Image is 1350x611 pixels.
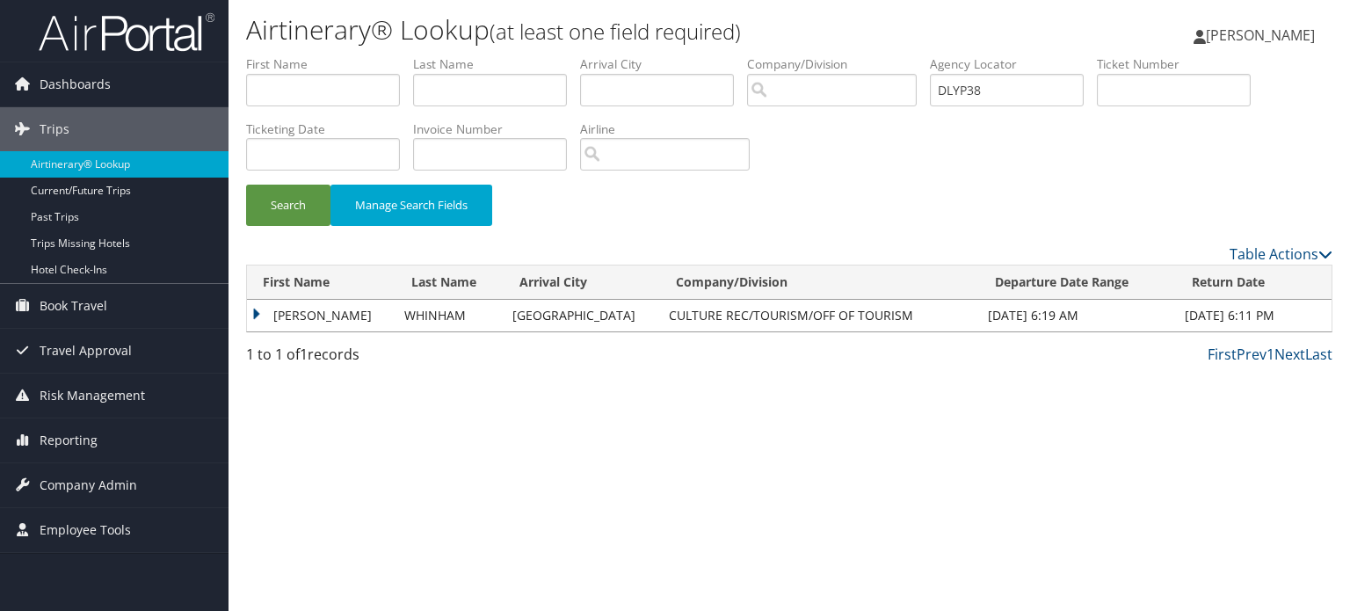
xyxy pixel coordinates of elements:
[413,120,580,138] label: Invoice Number
[1305,345,1332,364] a: Last
[504,300,660,331] td: [GEOGRAPHIC_DATA]
[246,11,970,48] h1: Airtinerary® Lookup
[1176,265,1332,300] th: Return Date: activate to sort column ascending
[979,265,1176,300] th: Departure Date Range: activate to sort column ascending
[660,300,979,331] td: CULTURE REC/TOURISM/OFF OF TOURISM
[930,55,1097,73] label: Agency Locator
[40,508,131,552] span: Employee Tools
[580,55,747,73] label: Arrival City
[490,17,741,46] small: (at least one field required)
[1267,345,1274,364] a: 1
[1237,345,1267,364] a: Prev
[40,284,107,328] span: Book Travel
[1097,55,1264,73] label: Ticket Number
[247,265,396,300] th: First Name: activate to sort column descending
[580,120,763,138] label: Airline
[1206,25,1315,45] span: [PERSON_NAME]
[660,265,979,300] th: Company/Division
[979,300,1176,331] td: [DATE] 6:19 AM
[396,265,504,300] th: Last Name: activate to sort column ascending
[40,62,111,106] span: Dashboards
[504,265,660,300] th: Arrival City: activate to sort column ascending
[40,374,145,418] span: Risk Management
[413,55,580,73] label: Last Name
[1274,345,1305,364] a: Next
[1230,244,1332,264] a: Table Actions
[246,55,413,73] label: First Name
[39,11,214,53] img: airportal-logo.png
[1176,300,1332,331] td: [DATE] 6:11 PM
[1208,345,1237,364] a: First
[246,120,413,138] label: Ticketing Date
[40,107,69,151] span: Trips
[247,300,396,331] td: [PERSON_NAME]
[396,300,504,331] td: WHINHAM
[40,463,137,507] span: Company Admin
[330,185,492,226] button: Manage Search Fields
[246,344,498,374] div: 1 to 1 of records
[1194,9,1332,62] a: [PERSON_NAME]
[747,55,930,73] label: Company/Division
[246,185,330,226] button: Search
[40,329,132,373] span: Travel Approval
[40,418,98,462] span: Reporting
[300,345,308,364] span: 1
